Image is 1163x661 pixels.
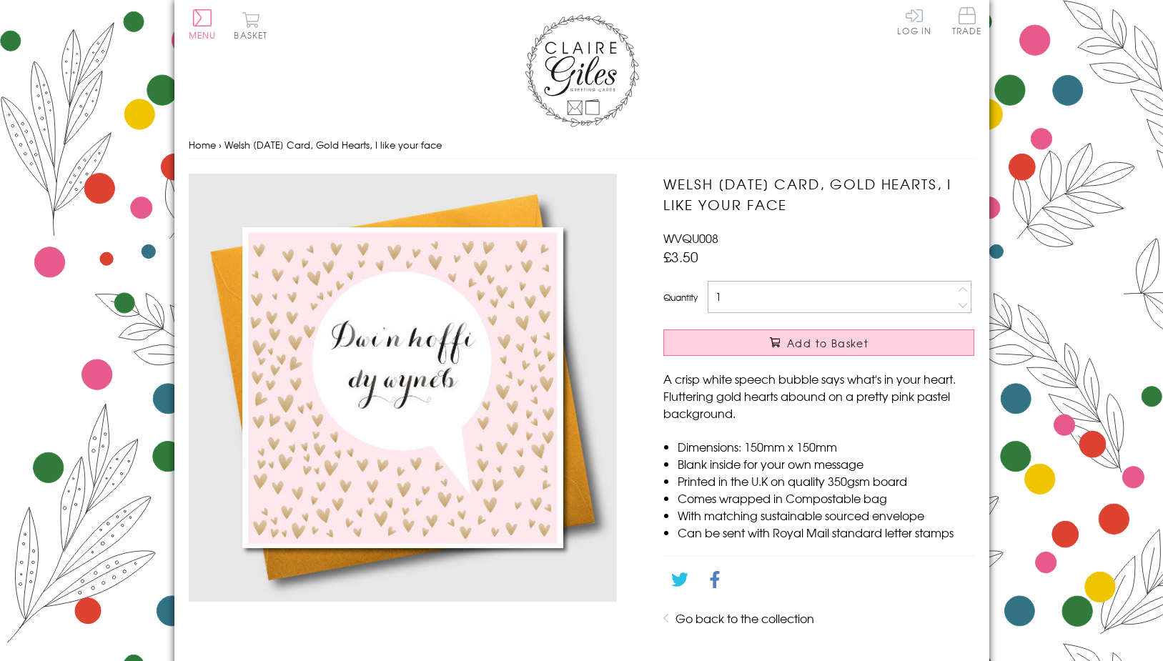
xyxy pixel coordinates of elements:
[663,329,974,356] button: Add to Basket
[678,472,974,489] li: Printed in the U.K on quality 350gsm board
[189,9,217,39] button: Menu
[232,11,271,39] button: Basket
[675,610,814,627] a: Go back to the collection
[952,7,982,35] span: Trade
[663,370,974,422] p: A crisp white speech bubble says what's in your heart. Fluttering gold hearts abound on a pretty ...
[189,138,216,151] a: Home
[787,336,868,350] span: Add to Basket
[224,138,442,151] span: Welsh [DATE] Card, Gold Hearts, I like your face
[678,489,974,507] li: Comes wrapped in Compostable bag
[189,29,217,41] span: Menu
[678,507,974,524] li: With matching sustainable sourced envelope
[897,7,931,35] a: Log In
[663,229,718,247] span: WVQU008
[663,174,974,215] h1: Welsh [DATE] Card, Gold Hearts, I like your face
[952,7,982,38] a: Trade
[189,174,618,602] img: Welsh Valentine's Day Card, Gold Hearts, I like your face
[525,14,639,127] img: Claire Giles Greetings Cards
[678,524,974,541] li: Can be sent with Royal Mail standard letter stamps
[219,138,222,151] span: ›
[678,455,974,472] li: Blank inside for your own message
[663,291,698,304] label: Quantity
[189,131,975,160] nav: breadcrumbs
[663,247,698,267] span: £3.50
[678,438,974,455] li: Dimensions: 150mm x 150mm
